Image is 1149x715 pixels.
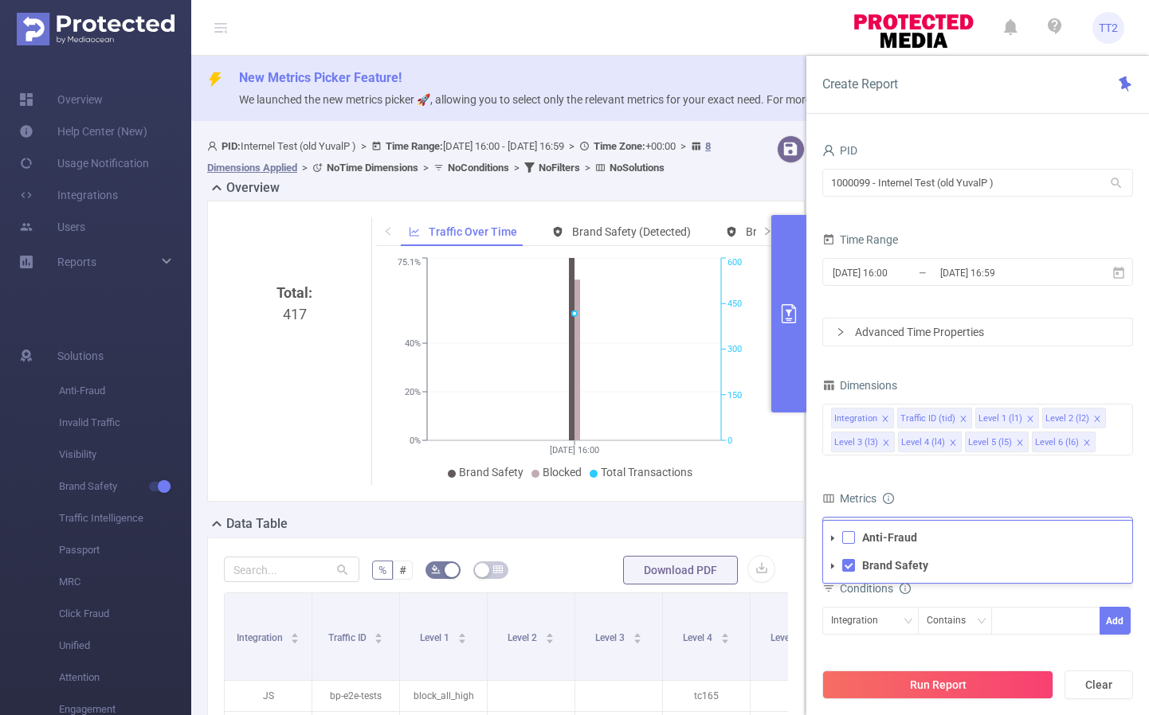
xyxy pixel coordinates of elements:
[398,258,421,268] tspan: 75.1%
[19,179,118,211] a: Integrations
[968,432,1012,453] div: Level 5 (l5)
[328,632,369,643] span: Traffic ID
[834,408,877,429] div: Integration
[222,140,241,152] b: PID:
[633,637,641,642] i: icon: caret-down
[543,466,582,479] span: Blocked
[19,84,103,115] a: Overview
[356,140,371,152] span: >
[633,631,642,640] div: Sort
[720,637,729,642] i: icon: caret-down
[493,565,503,574] i: icon: table
[420,632,452,643] span: Level 1
[1032,432,1096,452] li: Level 6 (l6)
[862,531,917,544] strong: Anti-Fraud
[720,631,730,640] div: Sort
[375,631,383,635] i: icon: caret-up
[59,471,191,502] span: Brand Safety
[727,258,742,268] tspan: 600
[59,662,191,694] span: Attention
[508,632,539,643] span: Level 2
[327,162,418,174] b: No Time Dimensions
[900,408,955,429] div: Traffic ID (tid)
[822,144,857,157] span: PID
[509,162,524,174] span: >
[431,565,441,574] i: icon: bg-colors
[836,327,845,337] i: icon: right
[727,345,742,355] tspan: 300
[405,338,421,349] tspan: 40%
[418,162,433,174] span: >
[746,225,860,238] span: Brand Safety (Blocked)
[457,631,466,635] i: icon: caret-up
[429,225,517,238] span: Traffic Over Time
[1035,432,1079,453] div: Level 6 (l6)
[595,632,627,643] span: Level 3
[822,379,897,392] span: Dimensions
[882,439,890,448] i: icon: close
[840,582,911,595] span: Conditions
[831,262,960,283] input: Start date
[771,632,802,643] span: Level 5
[978,408,1022,429] div: Level 1 (l1)
[1065,670,1133,699] button: Clear
[448,162,509,174] b: No Conditions
[59,598,191,630] span: Click Fraud
[375,637,383,642] i: icon: caret-down
[1093,415,1101,424] i: icon: close
[676,140,691,152] span: >
[822,670,1053,699] button: Run Report
[898,432,962,452] li: Level 4 (l4)
[610,162,665,174] b: No Solutions
[226,514,288,533] h2: Data Table
[1045,408,1089,429] div: Level 2 (l2)
[459,466,524,479] span: Brand Safety
[683,632,715,643] span: Level 4
[1016,439,1024,448] i: icon: close
[57,340,104,372] span: Solutions
[633,631,641,635] i: icon: caret-up
[727,436,732,446] tspan: 0
[881,415,889,424] i: icon: close
[230,282,359,549] div: 417
[59,630,191,662] span: Unified
[977,616,986,627] i: icon: down
[949,439,957,448] i: icon: close
[19,115,147,147] a: Help Center (New)
[457,631,467,640] div: Sort
[297,162,312,174] span: >
[405,387,421,397] tspan: 20%
[312,681,399,711] p: bp-e2e-tests
[831,432,895,452] li: Level 3 (l3)
[727,299,742,309] tspan: 450
[965,432,1029,452] li: Level 5 (l5)
[225,681,312,711] p: JS
[939,262,1068,283] input: End date
[400,681,487,711] p: block_all_high
[410,436,421,446] tspan: 0%
[409,226,420,237] i: icon: line-chart
[1083,439,1091,448] i: icon: close
[601,466,692,479] span: Total Transactions
[386,140,443,152] b: Time Range:
[1099,12,1118,44] span: TT2
[383,226,393,236] i: icon: left
[900,583,911,594] i: icon: info-circle
[17,13,175,45] img: Protected Media
[829,562,837,570] i: icon: caret-down
[399,564,406,576] span: #
[831,608,889,634] div: Integration
[19,147,149,179] a: Usage Notification
[239,70,402,85] span: New Metrics Picker Feature!
[59,439,191,471] span: Visibility
[59,407,191,439] span: Invalid Traffic
[959,415,967,424] i: icon: close
[207,140,711,174] span: Internel Test (old YuvalP ) [DATE] 16:00 - [DATE] 16:59 +00:00
[904,616,913,627] i: icon: down
[545,631,554,635] i: icon: caret-up
[291,637,300,642] i: icon: caret-down
[822,492,876,505] span: Metrics
[564,140,579,152] span: >
[663,681,750,711] p: tc165
[290,631,300,640] div: Sort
